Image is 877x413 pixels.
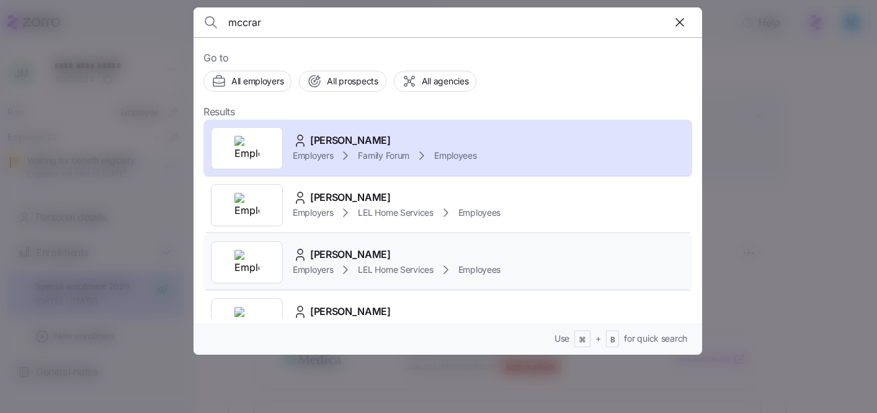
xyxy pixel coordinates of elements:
span: Employers [293,149,333,162]
span: All agencies [422,75,469,87]
img: Employer logo [234,193,259,218]
img: Employer logo [234,307,259,332]
span: B [610,335,615,345]
span: + [595,332,601,345]
span: LEL Home Services [358,264,433,276]
span: [PERSON_NAME] [310,304,391,319]
span: Use [554,332,569,345]
img: Employer logo [234,136,259,161]
span: Results [203,104,235,120]
span: Employees [434,149,476,162]
button: All agencies [394,71,477,92]
span: Employees [458,264,501,276]
span: Family Forum [358,149,409,162]
span: All prospects [327,75,378,87]
span: [PERSON_NAME] [310,190,391,205]
span: LEL Home Services [358,206,433,219]
span: Employers [293,264,333,276]
span: Employers [293,206,333,219]
span: Go to [203,50,692,66]
span: ⌘ [579,335,586,345]
button: All employers [203,71,292,92]
img: Employer logo [234,250,259,275]
span: [PERSON_NAME] [310,247,391,262]
span: [PERSON_NAME] [310,133,391,148]
button: All prospects [299,71,386,92]
span: All employers [231,75,283,87]
span: for quick search [624,332,687,345]
span: Employees [458,206,501,219]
